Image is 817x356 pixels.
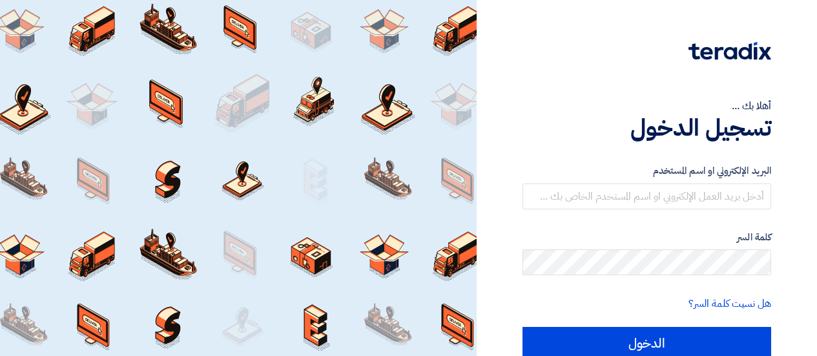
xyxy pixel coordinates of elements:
a: هل نسيت كلمة السر؟ [688,296,771,311]
input: أدخل بريد العمل الإلكتروني او اسم المستخدم الخاص بك ... [522,183,771,209]
h1: تسجيل الدخول [522,114,771,142]
label: كلمة السر [522,230,771,245]
img: Teradix logo [688,42,771,60]
div: أهلا بك ... [522,98,771,114]
label: البريد الإلكتروني او اسم المستخدم [522,163,771,178]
